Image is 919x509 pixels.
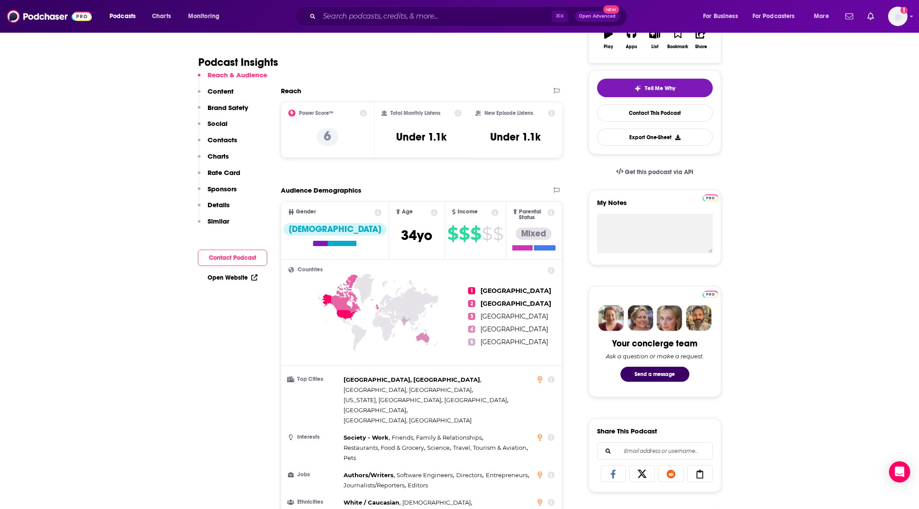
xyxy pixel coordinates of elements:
[198,87,234,103] button: Content
[392,434,482,441] span: Friends, Family & Relationships
[396,130,446,144] h3: Under 1.1k
[579,14,616,19] span: Open Advanced
[208,119,227,128] p: Social
[468,313,475,320] span: 3
[453,443,528,453] span: ,
[281,87,301,95] h2: Reach
[686,305,711,331] img: Jon Profile
[288,376,340,382] h3: Top Cities
[814,10,829,23] span: More
[486,470,529,480] span: ,
[444,396,507,403] span: [GEOGRAPHIC_DATA]
[397,471,453,479] span: Software Engineers
[344,470,395,480] span: ,
[198,185,237,201] button: Sponsors
[344,385,473,395] span: ,
[344,375,481,385] span: ,
[390,110,440,116] h2: Total Monthly Listens
[198,136,237,152] button: Contacts
[658,465,684,482] a: Share on Reddit
[208,103,248,112] p: Brand Safety
[198,119,227,136] button: Social
[604,44,613,49] div: Play
[103,9,147,23] button: open menu
[625,168,693,176] span: Get this podcast via API
[808,9,840,23] button: open menu
[344,482,405,489] span: Journalists/Reporters
[480,325,548,333] span: [GEOGRAPHIC_DATA]
[864,9,877,24] a: Show notifications dropdown
[208,274,257,281] a: Open Website
[198,168,240,185] button: Rate Card
[606,353,704,360] div: Ask a question or make a request.
[344,498,401,508] span: ,
[612,338,697,349] div: Your concierge team
[344,480,406,490] span: ,
[516,228,552,240] div: Mixed
[609,161,701,183] a: Get this podcast via API
[888,7,908,26] button: Show profile menu
[397,470,454,480] span: ,
[703,291,718,298] img: Podchaser Pro
[288,499,340,505] h3: Ethnicities
[620,23,643,55] button: Apps
[597,427,657,435] h3: Share This Podcast
[703,289,718,298] a: Pro website
[344,471,393,479] span: Authors/Writers
[620,367,689,382] button: Send a message
[208,136,237,144] p: Contacts
[208,71,267,79] p: Reach & Audience
[208,168,240,177] p: Rate Card
[408,482,428,489] span: Editors
[299,110,333,116] h2: Power Score™
[296,209,316,215] span: Gender
[7,8,92,25] img: Podchaser - Follow, Share and Rate Podcasts
[198,217,229,233] button: Similar
[344,434,389,441] span: Society - Work
[597,442,713,460] div: Search followers
[456,471,482,479] span: Directors
[319,9,552,23] input: Search podcasts, credits, & more...
[468,300,475,307] span: 2
[597,198,713,214] label: My Notes
[629,465,655,482] a: Share on X/Twitter
[401,227,432,244] span: 34 yo
[456,470,484,480] span: ,
[188,10,219,23] span: Monitoring
[402,499,471,506] span: [DEMOGRAPHIC_DATA]
[281,186,361,194] h2: Audience Demographics
[344,405,408,415] span: ,
[198,201,230,217] button: Details
[458,209,478,215] span: Income
[519,209,546,220] span: Parental Status
[344,395,442,405] span: ,
[198,56,278,69] h1: Podcast Insights
[703,194,718,201] img: Podchaser Pro
[601,465,626,482] a: Share on Facebook
[444,395,508,405] span: ,
[597,79,713,97] button: tell me why sparkleTell Me Why
[597,129,713,146] button: Export One-Sheet
[468,326,475,333] span: 4
[470,227,481,241] span: $
[628,305,653,331] img: Barbara Profile
[889,461,910,482] div: Open Intercom Messenger
[482,227,492,241] span: $
[603,5,619,14] span: New
[284,223,386,236] div: [DEMOGRAPHIC_DATA]
[597,23,620,55] button: Play
[703,10,738,23] span: For Business
[626,44,637,49] div: Apps
[344,406,406,414] span: [GEOGRAPHIC_DATA]
[182,9,231,23] button: open menu
[198,103,248,120] button: Brand Safety
[697,9,749,23] button: open menu
[888,7,908,26] img: User Profile
[110,10,136,23] span: Podcasts
[344,417,472,424] span: [GEOGRAPHIC_DATA], [GEOGRAPHIC_DATA]
[468,338,475,346] span: 5
[753,10,795,23] span: For Podcasters
[657,305,682,331] img: Jules Profile
[480,287,551,295] span: [GEOGRAPHIC_DATA]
